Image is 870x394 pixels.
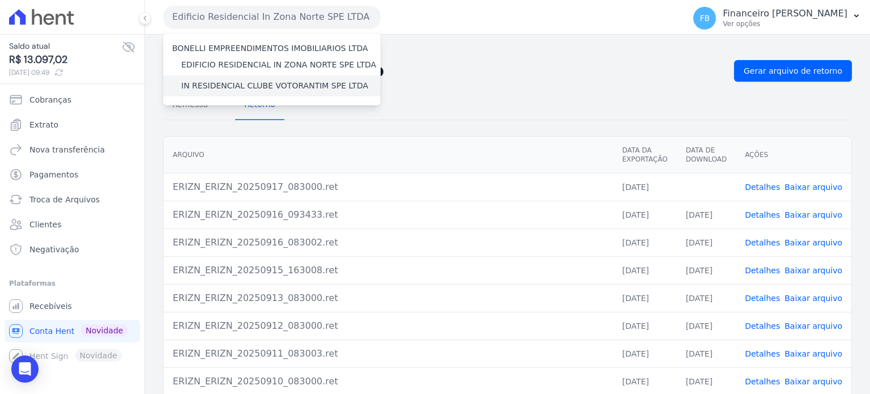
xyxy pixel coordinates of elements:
div: ERIZN_ERIZN_20250916_083002.ret [173,236,604,249]
td: [DATE] [613,312,676,340]
a: Baixar arquivo [784,266,842,275]
span: FB [700,14,710,22]
a: Remessa [163,91,217,120]
div: Plataformas [9,277,135,290]
span: Clientes [29,219,61,230]
a: Detalhes [745,321,780,331]
span: Nova transferência [29,144,105,155]
a: Baixar arquivo [784,294,842,303]
a: Extrato [5,113,140,136]
td: [DATE] [613,173,676,201]
td: [DATE] [613,228,676,256]
a: Gerar arquivo de retorno [734,60,852,82]
span: Recebíveis [29,300,72,312]
div: ERIZN_ERIZN_20250912_083000.ret [173,319,604,333]
td: [DATE] [613,256,676,284]
div: ERIZN_ERIZN_20250911_083003.ret [173,347,604,361]
td: [DATE] [677,228,736,256]
td: [DATE] [677,284,736,312]
a: Detalhes [745,377,780,386]
td: [DATE] [677,340,736,367]
td: [DATE] [677,312,736,340]
th: Ações [736,137,851,173]
div: ERIZN_ERIZN_20250915_163008.ret [173,264,604,277]
div: ERIZN_ERIZN_20250916_093433.ret [173,208,604,222]
td: [DATE] [677,256,736,284]
a: Cobranças [5,88,140,111]
a: Baixar arquivo [784,238,842,247]
td: [DATE] [613,340,676,367]
span: Saldo atual [9,40,122,52]
span: Novidade [81,324,127,337]
div: Open Intercom Messenger [11,355,39,383]
button: FB Financeiro [PERSON_NAME] Ver opções [684,2,870,34]
span: Troca de Arquivos [29,194,100,205]
label: BONELLI EMPREENDIMENTOS IMOBILIARIOS LTDA [172,44,368,53]
p: Financeiro [PERSON_NAME] [723,8,847,19]
th: Data da Exportação [613,137,676,173]
span: Negativação [29,244,79,255]
a: Nova transferência [5,138,140,161]
span: R$ 13.097,02 [9,52,122,67]
nav: Sidebar [9,88,135,367]
nav: Breadcrumb [163,44,852,56]
h2: Exportações de Retorno [163,63,725,79]
a: Baixar arquivo [784,377,842,386]
a: Baixar arquivo [784,321,842,331]
th: Arquivo [164,137,613,173]
a: Detalhes [745,238,780,247]
label: IN RESIDENCIAL CLUBE VOTORANTIM SPE LTDA [181,80,368,92]
label: EDIFICIO RESIDENCIAL IN ZONA NORTE SPE LTDA [181,59,376,71]
span: [DATE] 09:49 [9,67,122,78]
span: Conta Hent [29,325,74,337]
div: ERIZN_ERIZN_20250917_083000.ret [173,180,604,194]
span: Gerar arquivo de retorno [744,65,842,77]
p: Ver opções [723,19,847,28]
a: Clientes [5,213,140,236]
a: Detalhes [745,183,780,192]
td: [DATE] [613,284,676,312]
div: ERIZN_ERIZN_20250910_083000.ret [173,375,604,388]
button: Edificio Residencial In Zona Norte SPE LTDA [163,6,381,28]
a: Pagamentos [5,163,140,186]
a: Detalhes [745,294,780,303]
a: Baixar arquivo [784,183,842,192]
a: Detalhes [745,349,780,358]
td: [DATE] [677,201,736,228]
a: Conta Hent Novidade [5,320,140,342]
a: Recebíveis [5,295,140,317]
a: Detalhes [745,210,780,219]
th: Data de Download [677,137,736,173]
a: Baixar arquivo [784,210,842,219]
a: Negativação [5,238,140,261]
a: Baixar arquivo [784,349,842,358]
td: [DATE] [613,201,676,228]
span: Extrato [29,119,58,130]
a: Troca de Arquivos [5,188,140,211]
span: Pagamentos [29,169,78,180]
div: ERIZN_ERIZN_20250913_083000.ret [173,291,604,305]
span: Cobranças [29,94,71,105]
a: Detalhes [745,266,780,275]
